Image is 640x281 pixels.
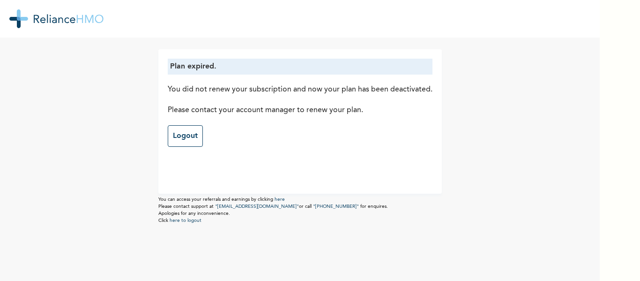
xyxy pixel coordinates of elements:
p: Click [158,217,442,224]
p: You did not renew your subscription and now your plan has been deactivated. [168,84,432,95]
a: "[EMAIL_ADDRESS][DOMAIN_NAME]" [215,204,299,209]
p: You can access your referrals and earnings by clicking [158,196,442,203]
a: here to logout [170,218,201,223]
a: Logout [168,125,203,147]
p: Please contact support at or call for enquires. Apologies for any inconvenience. [158,203,442,217]
p: Please contact your account manager to renew your plan. [168,105,432,116]
p: Plan expired. [170,61,430,72]
a: here [275,197,285,202]
a: "[PHONE_NUMBER]" [313,204,359,209]
img: RelianceHMO [9,9,104,28]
